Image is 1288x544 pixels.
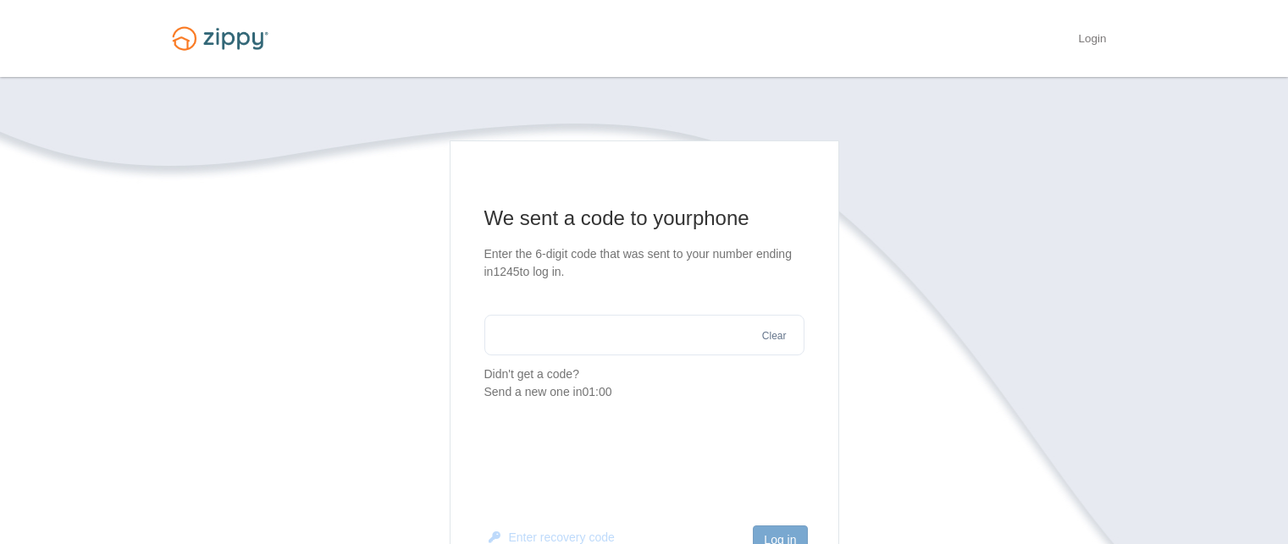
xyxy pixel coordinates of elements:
h1: We sent a code to your phone [484,205,804,232]
img: Logo [162,19,279,58]
button: Clear [757,328,792,344]
a: Login [1078,32,1106,49]
div: Send a new one in 01:00 [484,383,804,401]
p: Didn't get a code? [484,365,804,401]
p: Enter the 6-digit code that was sent to your number ending in 1245 to log in. [484,245,804,281]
